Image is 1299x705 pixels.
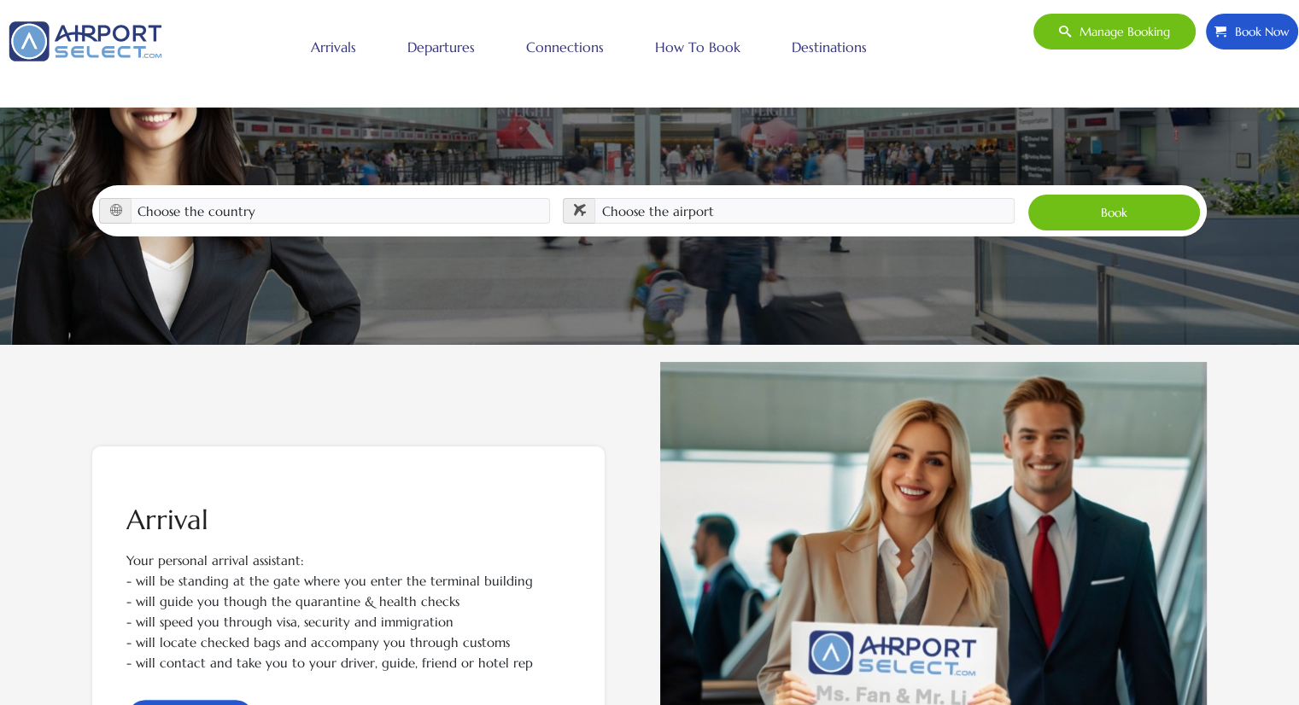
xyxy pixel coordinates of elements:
a: Destinations [787,26,871,68]
h2: Arrival [126,506,571,533]
p: Your personal arrival assistant: - will be standing at the gate where you enter the terminal buil... [126,551,571,612]
span: Manage booking [1071,14,1170,50]
p: - will speed you through visa, security and immigration - will locate checked bags and accompany ... [126,612,571,673]
a: Departures [403,26,479,68]
a: How to book [651,26,745,68]
a: Manage booking [1033,13,1197,50]
a: Book Now [1205,13,1299,50]
span: Book Now [1226,14,1290,50]
a: Arrivals [307,26,360,68]
a: Connections [522,26,608,68]
button: Book [1027,194,1201,231]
